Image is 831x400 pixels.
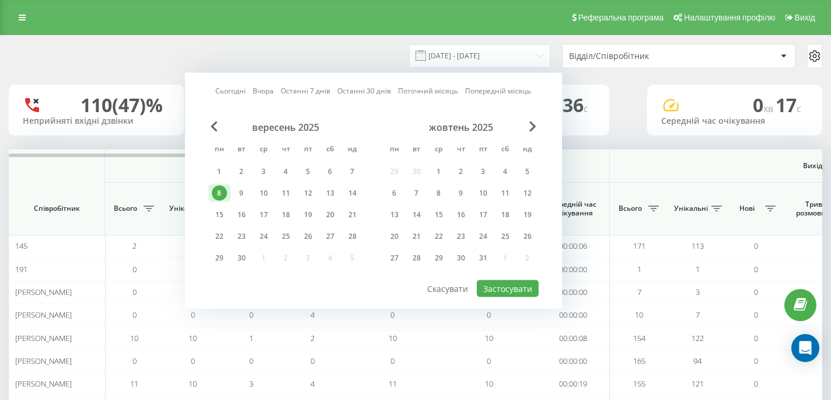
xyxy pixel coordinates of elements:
[754,356,758,366] span: 0
[211,141,228,159] abbr: понеділок
[188,333,197,343] span: 10
[297,206,319,224] div: пт 19 вер 2025 р.
[323,229,338,244] div: 27
[450,163,472,180] div: чт 2 жовт 2025 р.
[301,229,316,244] div: 26
[498,164,513,179] div: 4
[428,228,450,245] div: ср 22 жовт 2025 р.
[791,334,819,362] div: Open Intercom Messenger
[344,141,361,159] abbr: неділя
[409,186,424,201] div: 7
[231,206,253,224] div: вт 16 вер 2025 р.
[387,186,402,201] div: 6
[208,228,231,245] div: пн 22 вер 2025 р.
[278,186,294,201] div: 11
[255,141,273,159] abbr: середа
[345,207,360,222] div: 21
[191,309,195,320] span: 0
[234,229,249,244] div: 23
[516,185,539,202] div: нд 12 жовт 2025 р.
[537,304,610,326] td: 00:00:00
[754,287,758,297] span: 0
[15,309,72,320] span: [PERSON_NAME]
[345,164,360,179] div: 7
[428,206,450,224] div: ср 15 жовт 2025 р.
[661,116,808,126] div: Середній час очікування
[537,326,610,349] td: 00:00:08
[516,228,539,245] div: нд 26 жовт 2025 р.
[275,163,297,180] div: чт 4 вер 2025 р.
[281,85,331,96] a: Останні 7 днів
[310,309,315,320] span: 4
[498,207,513,222] div: 18
[520,186,535,201] div: 12
[498,229,513,244] div: 25
[275,206,297,224] div: чт 18 вер 2025 р.
[341,185,364,202] div: нд 14 вер 2025 р.
[338,85,392,96] a: Останні 30 днів
[208,163,231,180] div: пн 1 вер 2025 р.
[431,207,446,222] div: 15
[494,163,516,180] div: сб 4 жовт 2025 р.
[208,185,231,202] div: пн 8 вер 2025 р.
[616,204,645,213] span: Всього
[132,264,137,274] span: 0
[408,141,425,159] abbr: вівторок
[406,206,428,224] div: вт 14 жовт 2025 р.
[476,229,491,244] div: 24
[386,141,403,159] abbr: понеділок
[529,121,536,132] span: Next Month
[693,356,701,366] span: 94
[135,161,579,171] span: Вхідні дзвінки
[278,164,294,179] div: 4
[795,13,815,22] span: Вихід
[450,185,472,202] div: чт 9 жовт 2025 р.
[537,281,610,304] td: 00:00:00
[231,249,253,267] div: вт 30 вер 2025 р.
[474,141,492,159] abbr: п’ятниця
[256,186,271,201] div: 10
[169,204,203,213] span: Унікальні
[569,51,708,61] div: Відділ/Співробітник
[277,141,295,159] abbr: четвер
[234,207,249,222] div: 16
[212,186,227,201] div: 8
[485,333,493,343] span: 10
[19,204,95,213] span: Співробітник
[692,241,704,251] span: 113
[256,164,271,179] div: 3
[399,85,459,96] a: Поточний місяць
[301,186,316,201] div: 12
[15,356,72,366] span: [PERSON_NAME]
[323,207,338,222] div: 20
[537,350,610,373] td: 00:00:00
[633,378,645,389] span: 155
[520,207,535,222] div: 19
[341,206,364,224] div: нд 21 вер 2025 р.
[191,356,195,366] span: 0
[472,163,494,180] div: пт 3 жовт 2025 р.
[584,102,588,115] span: c
[383,206,406,224] div: пн 13 жовт 2025 р.
[431,251,446,266] div: 29
[275,185,297,202] div: чт 11 вер 2025 р.
[406,185,428,202] div: вт 7 жовт 2025 р.
[537,258,610,280] td: 00:00:00
[253,185,275,202] div: ср 10 вер 2025 р.
[23,116,170,126] div: Неприйняті вхідні дзвінки
[383,228,406,245] div: пн 20 жовт 2025 р.
[516,163,539,180] div: нд 5 жовт 2025 р.
[383,121,539,133] div: жовтень 2025
[208,121,364,133] div: вересень 2025
[494,206,516,224] div: сб 18 жовт 2025 р.
[132,287,137,297] span: 0
[498,186,513,201] div: 11
[319,185,341,202] div: сб 13 вер 2025 р.
[797,102,801,115] span: c
[763,102,776,115] span: хв
[494,185,516,202] div: сб 11 жовт 2025 р.
[383,249,406,267] div: пн 27 жовт 2025 р.
[297,228,319,245] div: пт 26 вер 2025 р.
[776,92,801,117] span: 17
[387,229,402,244] div: 20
